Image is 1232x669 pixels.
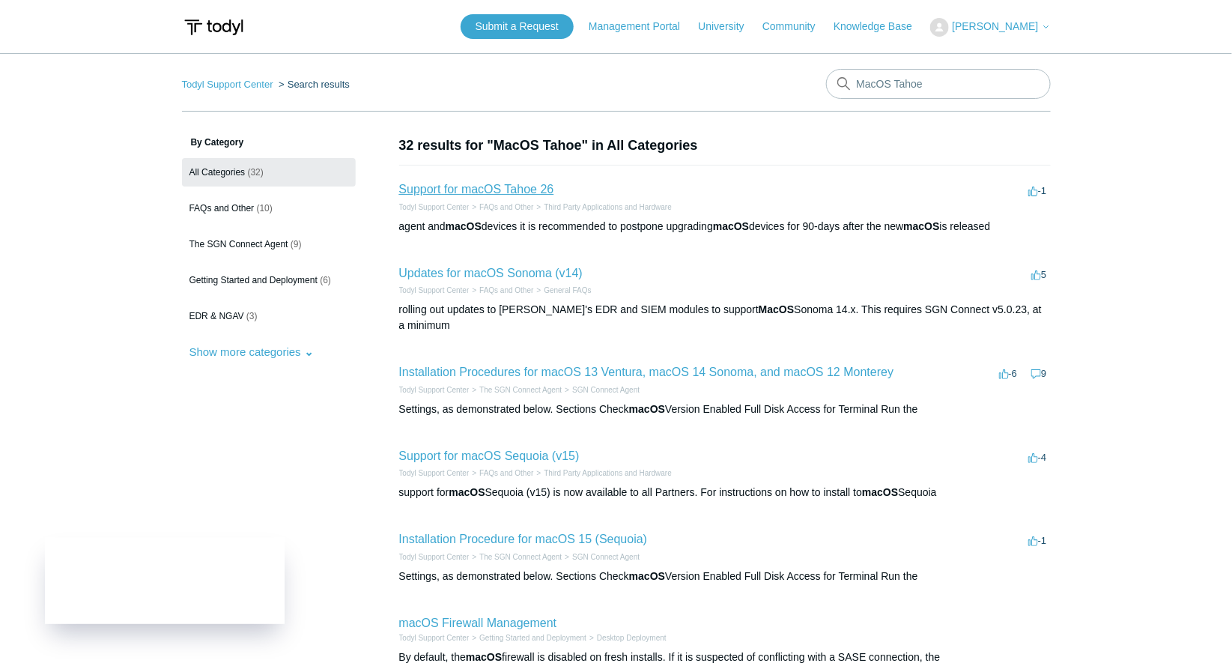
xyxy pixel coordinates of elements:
[999,368,1018,379] span: -6
[586,632,667,644] li: Desktop Deployment
[469,285,533,296] li: FAQs and Other
[399,467,470,479] li: Todyl Support Center
[544,203,672,211] a: Third Party Applications and Hardware
[1031,269,1046,280] span: 5
[469,467,533,479] li: FAQs and Other
[629,403,665,415] em: macOS
[952,20,1038,32] span: [PERSON_NAME]
[276,79,350,90] li: Search results
[449,486,485,498] em: macOS
[589,19,695,34] a: Management Portal
[399,551,470,563] li: Todyl Support Center
[572,386,640,394] a: SGN Connect Agent
[572,553,640,561] a: SGN Connect Agent
[534,285,592,296] li: General FAQs
[469,202,533,213] li: FAQs and Other
[544,286,591,294] a: General FAQs
[320,275,331,285] span: (6)
[534,467,672,479] li: Third Party Applications and Hardware
[399,386,470,394] a: Todyl Support Center
[399,302,1051,333] div: rolling out updates to [PERSON_NAME]'s EDR and SIEM modules to support Sonoma 14.x. This requires...
[469,384,562,396] li: The SGN Connect Agent
[826,69,1051,99] input: Search
[399,183,554,196] a: Support for macOS Tahoe 26
[597,634,667,642] a: Desktop Deployment
[399,569,1051,584] div: Settings, as demonstrated below. Sections Check Version Enabled Full Disk Access for Terminal Run...
[399,449,580,462] a: Support for macOS Sequoia (v15)
[399,553,470,561] a: Todyl Support Center
[479,469,533,477] a: FAQs and Other
[182,338,321,366] button: Show more categories
[399,366,894,378] a: Installation Procedures for macOS 13 Ventura, macOS 14 Sonoma, and macOS 12 Monterey
[246,311,258,321] span: (3)
[469,632,586,644] li: Getting Started and Deployment
[189,275,318,285] span: Getting Started and Deployment
[182,136,356,149] h3: By Category
[182,194,356,223] a: FAQs and Other (10)
[189,203,255,214] span: FAQs and Other
[399,267,583,279] a: Updates for macOS Sonoma (v14)
[762,19,831,34] a: Community
[399,634,470,642] a: Todyl Support Center
[562,551,640,563] li: SGN Connect Agent
[479,634,586,642] a: Getting Started and Deployment
[182,266,356,294] a: Getting Started and Deployment (6)
[399,202,470,213] li: Todyl Support Center
[469,551,562,563] li: The SGN Connect Agent
[479,203,533,211] a: FAQs and Other
[759,303,794,315] em: MacOS
[834,19,927,34] a: Knowledge Base
[291,239,302,249] span: (9)
[399,617,557,629] a: macOS Firewall Management
[479,386,562,394] a: The SGN Connect Agent
[182,79,273,90] a: Todyl Support Center
[399,384,470,396] li: Todyl Support Center
[562,384,640,396] li: SGN Connect Agent
[399,136,1051,156] h1: 32 results for "MacOS Tahoe" in All Categories
[182,302,356,330] a: EDR & NGAV (3)
[257,203,273,214] span: (10)
[182,13,246,41] img: Todyl Support Center Help Center home page
[479,553,562,561] a: The SGN Connect Agent
[399,469,470,477] a: Todyl Support Center
[399,286,470,294] a: Todyl Support Center
[189,311,244,321] span: EDR & NGAV
[399,533,648,545] a: Installation Procedure for macOS 15 (Sequoia)
[182,79,276,90] li: Todyl Support Center
[479,286,533,294] a: FAQs and Other
[399,650,1051,665] div: By default, the firewall is disabled on fresh installs. If it is suspected of conflicting with a ...
[862,486,898,498] em: macOS
[629,570,665,582] em: macOS
[904,220,940,232] em: macOS
[461,14,574,39] a: Submit a Request
[1031,368,1046,379] span: 9
[182,158,356,187] a: All Categories (32)
[182,230,356,258] a: The SGN Connect Agent (9)
[399,485,1051,500] div: support for Sequoia (v15) is now available to all Partners. For instructions on how to install to...
[45,538,285,624] iframe: Todyl Status
[698,19,759,34] a: University
[930,18,1050,37] button: [PERSON_NAME]
[189,167,246,178] span: All Categories
[399,402,1051,417] div: Settings, as demonstrated below. Sections Check Version Enabled Full Disk Access for Terminal Run...
[534,202,672,213] li: Third Party Applications and Hardware
[713,220,749,232] em: macOS
[1028,185,1047,196] span: -1
[189,239,288,249] span: The SGN Connect Agent
[399,219,1051,234] div: agent and devices it is recommended to postpone upgrading devices for 90-days after the new is re...
[446,220,482,232] em: macOS
[1028,535,1047,546] span: -1
[544,469,672,477] a: Third Party Applications and Hardware
[399,632,470,644] li: Todyl Support Center
[1028,452,1047,463] span: -4
[399,285,470,296] li: Todyl Support Center
[248,167,264,178] span: (32)
[399,203,470,211] a: Todyl Support Center
[466,651,502,663] em: macOS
